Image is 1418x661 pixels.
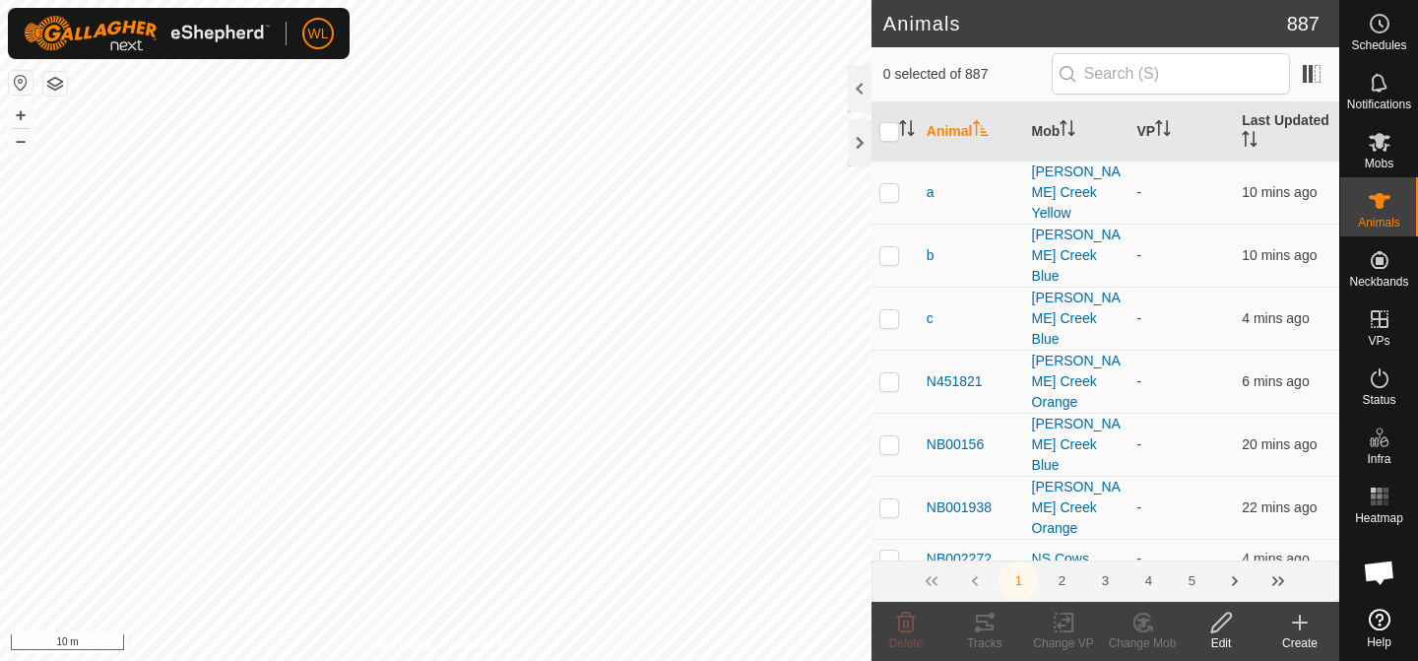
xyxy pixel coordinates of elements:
button: 2 [1042,562,1081,601]
button: 1 [999,562,1038,601]
span: Delete [889,636,924,650]
div: [PERSON_NAME] Creek Yellow [1032,162,1122,224]
div: Edit [1182,634,1260,652]
div: [PERSON_NAME] Creek Blue [1032,288,1122,350]
div: [PERSON_NAME] Creek Blue [1032,414,1122,476]
span: 9 Oct 2025, 11:01 am [1242,310,1309,326]
button: Last Page [1258,562,1298,601]
a: Privacy Policy [357,635,431,653]
span: N451821 [927,371,983,392]
span: 9 Oct 2025, 10:43 am [1242,499,1317,515]
span: VPs [1368,335,1389,347]
app-display-virtual-paddock-transition: - [1136,436,1141,452]
button: 3 [1085,562,1125,601]
div: [PERSON_NAME] Creek Orange [1032,477,1122,539]
span: a [927,182,935,203]
span: NB002272 [927,549,992,569]
h2: Animals [883,12,1287,35]
span: Help [1367,636,1391,648]
app-display-virtual-paddock-transition: - [1136,310,1141,326]
p-sorticon: Activate to sort [973,123,989,139]
img: Gallagher Logo [24,16,270,51]
span: 9 Oct 2025, 11:01 am [1242,551,1309,566]
button: 4 [1128,562,1168,601]
span: Infra [1367,453,1390,465]
app-display-virtual-paddock-transition: - [1136,373,1141,389]
span: 0 selected of 887 [883,64,1052,85]
app-display-virtual-paddock-transition: - [1136,499,1141,515]
span: WL [308,24,329,44]
div: Change Mob [1103,634,1182,652]
app-display-virtual-paddock-transition: - [1136,247,1141,263]
p-sorticon: Activate to sort [1155,123,1171,139]
p-sorticon: Activate to sort [899,123,915,139]
span: Neckbands [1349,276,1408,288]
span: 9 Oct 2025, 11:00 am [1242,373,1309,389]
div: Create [1260,634,1339,652]
button: Next Page [1215,562,1255,601]
span: 9 Oct 2025, 10:45 am [1242,436,1317,452]
a: Help [1340,601,1418,656]
span: 9 Oct 2025, 10:55 am [1242,184,1317,200]
input: Search (S) [1052,53,1290,95]
p-sorticon: Activate to sort [1242,134,1257,150]
span: Animals [1358,217,1400,229]
span: c [927,308,934,329]
button: Reset Map [9,71,32,95]
div: NS Cows [1032,549,1122,569]
span: 887 [1287,9,1320,38]
button: + [9,103,32,127]
div: Open chat [1350,543,1409,602]
span: Heatmap [1355,512,1403,524]
span: Mobs [1365,158,1393,169]
div: [PERSON_NAME] Creek Blue [1032,225,1122,287]
button: 5 [1172,562,1211,601]
span: 9 Oct 2025, 10:55 am [1242,247,1317,263]
app-display-virtual-paddock-transition: - [1136,184,1141,200]
th: Animal [919,102,1024,162]
th: VP [1128,102,1234,162]
span: NB00156 [927,434,984,455]
div: Change VP [1024,634,1103,652]
p-sorticon: Activate to sort [1060,123,1075,139]
button: – [9,129,32,153]
span: Notifications [1347,99,1411,110]
span: NB001938 [927,497,992,518]
span: b [927,245,935,266]
th: Last Updated [1234,102,1339,162]
div: Tracks [945,634,1024,652]
span: Schedules [1351,39,1406,51]
th: Mob [1024,102,1129,162]
app-display-virtual-paddock-transition: - [1136,551,1141,566]
div: [PERSON_NAME] Creek Orange [1032,351,1122,413]
span: Status [1362,394,1395,406]
a: Contact Us [455,635,513,653]
button: Map Layers [43,72,67,96]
